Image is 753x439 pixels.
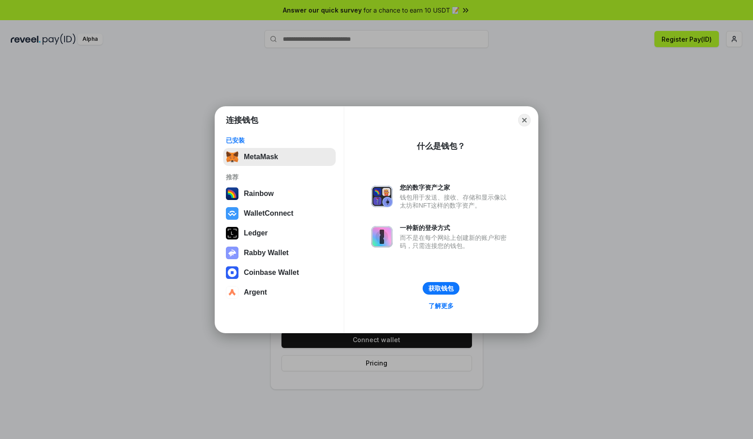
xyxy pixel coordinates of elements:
[518,114,531,126] button: Close
[223,244,336,262] button: Rabby Wallet
[226,207,238,220] img: svg+xml,%3Csvg%20width%3D%2228%22%20height%3D%2228%22%20viewBox%3D%220%200%2028%2028%22%20fill%3D...
[226,173,333,181] div: 推荐
[223,204,336,222] button: WalletConnect
[400,234,511,250] div: 而不是在每个网站上创建新的账户和密码，只需连接您的钱包。
[417,141,465,152] div: 什么是钱包？
[226,266,238,279] img: svg+xml,%3Csvg%20width%3D%2228%22%20height%3D%2228%22%20viewBox%3D%220%200%2028%2028%22%20fill%3D...
[226,115,258,126] h1: 连接钱包
[428,284,454,292] div: 获取钱包
[226,187,238,200] img: svg+xml,%3Csvg%20width%3D%22120%22%20height%3D%22120%22%20viewBox%3D%220%200%20120%20120%22%20fil...
[226,136,333,144] div: 已安装
[226,227,238,239] img: svg+xml,%3Csvg%20xmlns%3D%22http%3A%2F%2Fwww.w3.org%2F2000%2Fsvg%22%20width%3D%2228%22%20height%3...
[400,183,511,191] div: 您的数字资产之家
[371,226,393,248] img: svg+xml,%3Csvg%20xmlns%3D%22http%3A%2F%2Fwww.w3.org%2F2000%2Fsvg%22%20fill%3D%22none%22%20viewBox...
[223,185,336,203] button: Rainbow
[423,282,459,295] button: 获取钱包
[226,151,238,163] img: svg+xml,%3Csvg%20fill%3D%22none%22%20height%3D%2233%22%20viewBox%3D%220%200%2035%2033%22%20width%...
[244,288,267,296] div: Argent
[223,264,336,282] button: Coinbase Wallet
[223,283,336,301] button: Argent
[400,193,511,209] div: 钱包用于发送、接收、存储和显示像以太坊和NFT这样的数字资产。
[226,286,238,299] img: svg+xml,%3Csvg%20width%3D%2228%22%20height%3D%2228%22%20viewBox%3D%220%200%2028%2028%22%20fill%3D...
[244,229,268,237] div: Ledger
[423,300,459,312] a: 了解更多
[428,302,454,310] div: 了解更多
[244,269,299,277] div: Coinbase Wallet
[244,190,274,198] div: Rainbow
[244,209,294,217] div: WalletConnect
[244,249,289,257] div: Rabby Wallet
[371,186,393,207] img: svg+xml,%3Csvg%20xmlns%3D%22http%3A%2F%2Fwww.w3.org%2F2000%2Fsvg%22%20fill%3D%22none%22%20viewBox...
[223,148,336,166] button: MetaMask
[223,224,336,242] button: Ledger
[400,224,511,232] div: 一种新的登录方式
[244,153,278,161] div: MetaMask
[226,247,238,259] img: svg+xml,%3Csvg%20xmlns%3D%22http%3A%2F%2Fwww.w3.org%2F2000%2Fsvg%22%20fill%3D%22none%22%20viewBox...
